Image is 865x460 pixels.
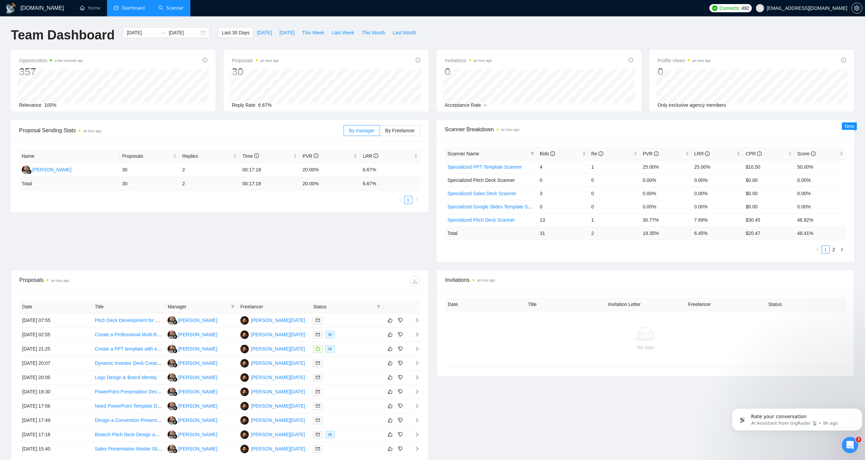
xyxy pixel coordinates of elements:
[838,245,846,254] button: right
[692,173,743,187] td: 0.00%
[95,318,202,323] a: Pitch Deck Development for Wildfire Drone Startup
[240,430,249,439] img: AR
[119,150,179,163] th: Proposals
[173,406,177,410] img: gigradar-bm.png
[398,346,403,352] span: dislike
[795,200,846,213] td: 0.00%
[856,437,861,442] span: 3
[173,320,177,325] img: gigradar-bm.png
[231,305,235,309] span: filter
[168,316,176,325] img: VM
[643,151,659,156] span: PVR
[388,360,393,366] span: like
[375,302,382,312] span: filter
[229,302,236,312] span: filter
[251,402,305,410] div: [PERSON_NAME][DATE]
[640,160,692,173] td: 25.00%
[5,3,16,14] img: logo
[404,196,412,204] li: 1
[240,345,249,353] img: AR
[316,447,320,451] span: mail
[168,389,217,394] a: VM[PERSON_NAME]
[743,200,795,213] td: $0.00
[640,200,692,213] td: 0.00%
[537,226,589,240] td: 31
[692,59,710,63] time: an hour ago
[692,213,743,226] td: 7.69%
[537,200,589,213] td: 0
[795,187,846,200] td: 0.00%
[530,152,534,156] span: filter
[300,177,360,190] td: 20.00 %
[95,375,157,380] a: Logo Design & Brand Identity
[240,403,305,408] a: AR[PERSON_NAME][DATE]
[694,151,710,156] span: LRR
[300,163,360,177] td: 20.00%
[276,27,298,38] button: [DATE]
[398,403,403,409] span: dislike
[396,388,404,396] button: dislike
[363,153,378,159] span: LRR
[851,3,862,14] button: setting
[628,58,633,63] span: info-circle
[398,432,403,437] span: dislike
[173,348,177,353] img: gigradar-bm.png
[537,160,589,173] td: 4
[550,151,555,156] span: info-circle
[302,153,318,159] span: PVR
[95,446,194,452] a: Sales Presentation Master Slide Deck Creation
[821,245,830,254] li: 1
[253,27,276,38] button: [DATE]
[386,416,394,424] button: like
[360,163,420,177] td: 6.67%
[173,434,177,439] img: gigradar-bm.png
[589,200,640,213] td: 0
[398,418,403,423] span: dislike
[240,374,305,380] a: AR[PERSON_NAME][DATE]
[396,316,404,324] button: dislike
[251,431,305,438] div: [PERSON_NAME][DATE]
[591,151,604,156] span: Re
[240,417,305,423] a: AR[PERSON_NAME][DATE]
[27,169,32,174] img: gigradar-bm.png
[168,388,176,396] img: VM
[168,330,176,339] img: VM
[168,416,176,425] img: VM
[589,173,640,187] td: 0
[168,402,176,410] img: VM
[119,163,179,177] td: 30
[122,152,172,160] span: Proposals
[240,177,300,190] td: 00:17:18
[251,359,305,367] div: [PERSON_NAME][DATE]
[168,345,176,353] img: VM
[95,403,227,409] a: Need PowerPoint Template Design Tailored for Online Courses
[168,360,217,365] a: VM[PERSON_NAME]
[797,151,816,156] span: Score
[705,151,710,156] span: info-circle
[404,196,412,204] a: 1
[396,196,404,204] li: Previous Page
[388,446,393,452] span: like
[158,5,184,11] a: searchScanner
[388,432,393,437] span: like
[160,30,166,35] span: swap-right
[386,388,394,396] button: like
[448,191,516,196] a: Specialized Sales Deck Scanner
[360,177,420,190] td: 6.67 %
[589,213,640,226] td: 1
[445,102,481,108] span: Acceptance Rate
[842,437,858,453] iframe: Intercom live chat
[540,151,555,156] span: Bids
[19,126,344,135] span: Proposal Sending Stats
[386,330,394,339] button: like
[746,151,762,156] span: CPR
[178,388,217,395] div: [PERSON_NAME]
[640,187,692,200] td: 0.00%
[178,317,217,324] div: [PERSON_NAME]
[741,4,749,12] span: 492
[851,5,862,11] a: setting
[396,373,404,381] button: dislike
[178,416,217,424] div: [PERSON_NAME]
[182,152,232,160] span: Replies
[251,388,305,395] div: [PERSON_NAME][DATE]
